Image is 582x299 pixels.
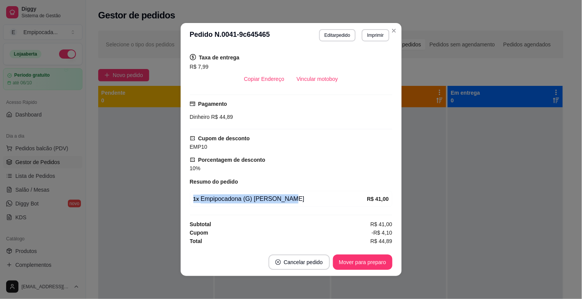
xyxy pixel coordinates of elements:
span: EMP10 [190,144,208,150]
button: Mover para preparo [333,255,392,270]
strong: Resumo do pedido [190,179,238,185]
span: Dinheiro [190,114,210,120]
button: Copiar Endereço [238,71,290,87]
h3: Pedido N. 0041-9c645465 [190,29,270,41]
button: Editarpedido [319,29,356,41]
strong: Total [190,238,202,244]
div: Empipocadona (G) [PERSON_NAME] [193,194,367,204]
strong: Pagamento [198,101,227,107]
button: Vincular motoboy [290,71,344,87]
strong: 1 x [193,196,199,202]
strong: Subtotal [190,221,211,227]
strong: Porcentagem de desconto [198,157,265,163]
span: -R$ 4,10 [372,228,392,237]
span: close-circle [275,260,281,265]
button: Close [388,25,400,37]
button: close-circleCancelar pedido [269,255,330,270]
span: R$ 7,99 [190,64,209,70]
span: R$ 44,89 [210,114,233,120]
button: Imprimir [362,29,389,41]
span: dollar [190,54,196,60]
span: credit-card [190,101,195,107]
span: 10% [190,165,201,171]
strong: Taxa de entrega [199,54,240,61]
strong: Cupom de desconto [198,135,250,141]
strong: Cupom [190,230,208,236]
span: R$ 41,00 [371,220,392,228]
span: R$ 44,89 [371,237,392,245]
strong: R$ 41,00 [367,196,389,202]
